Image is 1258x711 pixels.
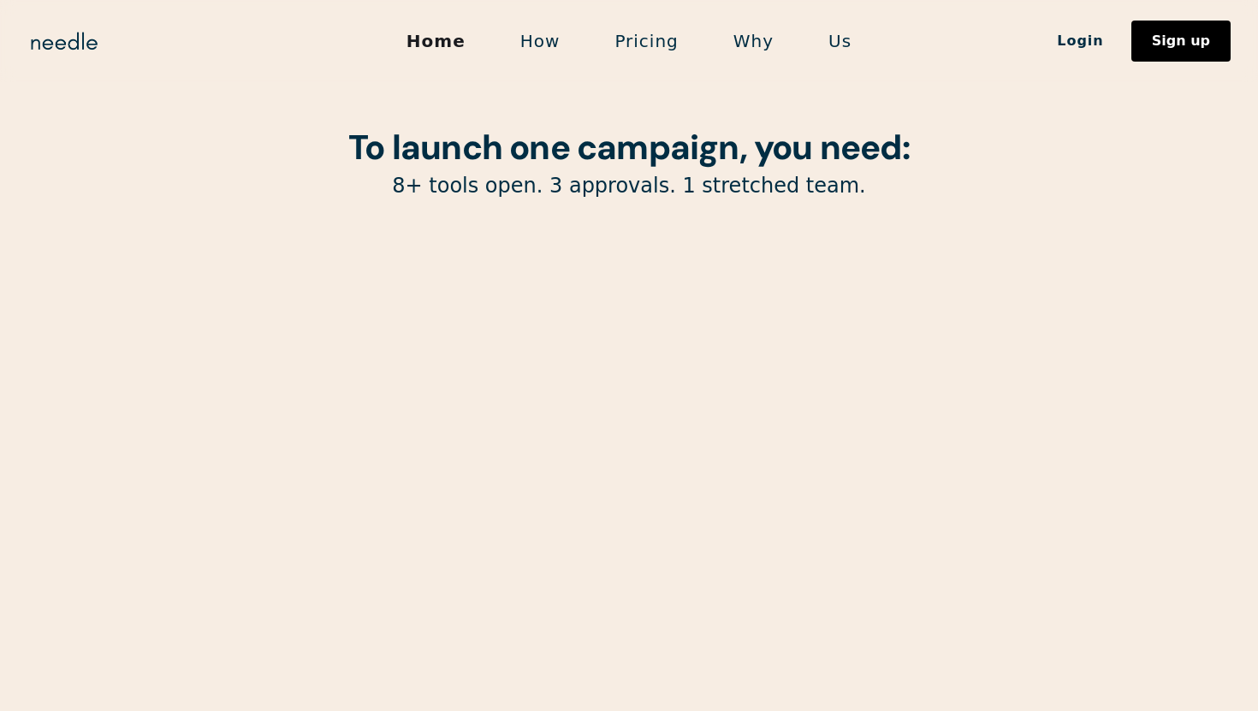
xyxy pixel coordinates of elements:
[193,173,1065,199] p: 8+ tools open. 3 approvals. 1 stretched team.
[1131,21,1231,62] a: Sign up
[1030,27,1131,56] a: Login
[587,23,705,59] a: Pricing
[493,23,588,59] a: How
[379,23,493,59] a: Home
[706,23,801,59] a: Why
[801,23,879,59] a: Us
[1152,34,1210,48] div: Sign up
[348,125,910,169] strong: To launch one campaign, you need:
